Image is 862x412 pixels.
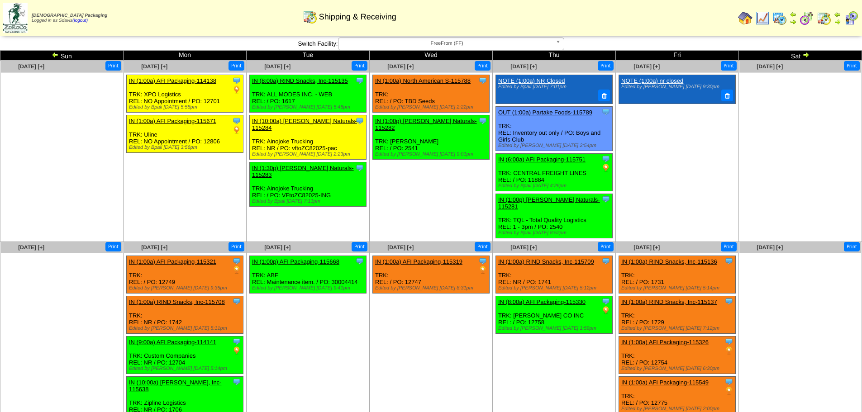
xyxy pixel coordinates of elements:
img: PO [724,386,733,395]
a: IN (1:00a) RIND Snacks, Inc-115137 [621,298,717,305]
img: Tooltip [724,377,733,386]
img: calendarprod.gif [772,11,787,25]
td: Thu [493,51,616,61]
div: Edited by Bpali [DATE] 4:26pm [498,183,612,189]
a: OUT (1:00a) Partake Foods-115789 [498,109,592,116]
a: [DATE] [+] [387,244,414,251]
button: Print [105,242,121,251]
button: Print [105,61,121,71]
div: TRK: REL: / PO: TBD Seeds [373,75,490,113]
a: IN (1:00p) [PERSON_NAME] Naturals-115282 [375,118,477,131]
div: TRK: REL: Inventory out only / PO: Boys and Girls Club [496,106,613,151]
img: PO [232,125,241,134]
img: Tooltip [601,256,610,265]
img: arrowright.gif [790,18,797,25]
a: IN (10:00a) [PERSON_NAME] Naturals-115284 [252,118,357,131]
td: Sun [0,51,124,61]
button: Print [229,242,244,251]
div: Edited by [PERSON_NAME] [DATE] 9:35pm [129,285,243,291]
a: [DATE] [+] [141,244,167,251]
img: Tooltip [478,116,487,125]
img: Tooltip [724,256,733,265]
div: Edited by Bpali [DATE] 7:01pm [498,84,608,90]
div: Edited by [PERSON_NAME] [DATE] 1:59pm [498,326,612,331]
div: TRK: ABF REL: Maintenance item. / PO: 30004414 [250,256,367,293]
img: Tooltip [478,76,487,85]
div: Edited by [PERSON_NAME] [DATE] 2:54pm [498,143,612,148]
span: [DATE] [+] [264,244,291,251]
div: Edited by Bpali [DATE] 5:58pm [129,104,243,110]
td: Sat [739,51,862,61]
a: IN (1:00a) RIND Snacks, Inc-115709 [498,258,594,265]
a: [DATE] [+] [141,63,167,70]
span: [DATE] [+] [510,63,537,70]
a: IN (1:00p) AFI Packaging-115668 [252,258,339,265]
a: IN (1:00a) North American S-115788 [375,77,471,84]
img: arrowright.gif [802,51,810,58]
span: [DATE] [+] [18,63,44,70]
td: Tue [247,51,370,61]
div: Edited by [PERSON_NAME] [DATE] 7:12pm [621,326,735,331]
img: zoroco-logo-small.webp [3,3,28,33]
a: IN (6:00a) AFI Packaging-115751 [498,156,586,163]
div: TRK: REL: / PO: 12747 [373,256,490,293]
a: NOTE (1:00a) NR Closed [498,77,565,84]
a: IN (1:30p) [PERSON_NAME] Naturals-115283 [252,165,354,178]
td: Wed [370,51,493,61]
div: TRK: ALL MODES INC. - WEB REL: / PO: 1617 [250,75,367,113]
a: IN (1:00a) AFI Packaging-115326 [621,339,709,346]
img: home.gif [738,11,752,25]
div: Edited by Bpali [DATE] 8:52pm [498,230,612,236]
button: Print [475,242,491,251]
a: [DATE] [+] [264,63,291,70]
img: Tooltip [724,337,733,346]
img: calendarblend.gif [800,11,814,25]
div: TRK: CENTRAL FREIGHT LINES REL: / PO: 11884 [496,153,613,191]
a: IN (1:00a) RIND Snacks, Inc-115136 [621,258,717,265]
img: Tooltip [601,107,610,116]
img: arrowright.gif [834,18,841,25]
img: Tooltip [232,337,241,346]
a: [DATE] [+] [633,63,660,70]
a: (logout) [72,18,88,23]
img: arrowleft.gif [834,11,841,18]
img: Tooltip [478,256,487,265]
button: Print [229,61,244,71]
div: TRK: Custom Companies REL: NR / PO: 12704 [127,336,243,374]
a: [DATE] [+] [757,63,783,70]
a: NOTE (1:00a) nr closed [621,77,683,84]
div: Edited by [PERSON_NAME] [DATE] 5:14pm [621,285,735,291]
a: IN (1:00a) AFI Packaging-114138 [129,77,216,84]
img: PO [601,306,610,315]
div: TRK: TQL - Total Quality Logistics REL: 1 - 3pm / PO: 2540 [496,194,613,238]
img: Tooltip [724,297,733,306]
a: IN (9:00a) AFI Packaging-114141 [129,339,216,346]
img: PO [232,346,241,355]
a: IN (1:00a) AFI Packaging-115319 [375,258,462,265]
img: Tooltip [601,297,610,306]
a: [DATE] [+] [510,244,537,251]
a: [DATE] [+] [18,244,44,251]
div: Edited by [PERSON_NAME] [DATE] 9:41pm [252,285,366,291]
div: TRK: REL: NR / PO: 1741 [496,256,613,293]
button: Print [721,61,737,71]
a: IN (1:00a) RIND Snacks, Inc-115708 [129,298,225,305]
img: calendarinout.gif [817,11,831,25]
div: Edited by [PERSON_NAME] [DATE] 9:30pm [621,84,731,90]
div: TRK: Ainojoke Trucking REL: NR / PO: vftoZC82025-pac [250,115,367,160]
span: [DEMOGRAPHIC_DATA] Packaging [32,13,107,18]
div: TRK: [PERSON_NAME] CO INC REL: / PO: 12758 [496,296,613,333]
div: Edited by [PERSON_NAME] [DATE] 5:14pm [129,366,243,371]
div: TRK: Uline REL: NO Appointment / PO: 12806 [127,115,243,153]
a: IN (8:00a) RIND Snacks, Inc-115135 [252,77,348,84]
button: Delete Note [721,90,733,101]
a: IN (1:00a) AFI Packaging-115549 [621,379,709,386]
a: IN (1:00p) [PERSON_NAME] Naturals-115281 [498,196,600,210]
img: calendarinout.gif [303,9,317,24]
img: PO [724,346,733,355]
img: Tooltip [355,116,364,125]
a: IN (8:00a) AFI Packaging-115330 [498,298,586,305]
